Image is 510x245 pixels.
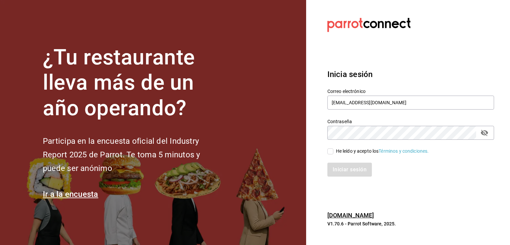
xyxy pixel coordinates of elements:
[43,190,98,199] a: Ir a la encuesta
[327,119,494,123] label: Contraseña
[479,127,490,138] button: passwordField
[336,148,429,155] div: He leído y acepto los
[327,212,374,219] a: [DOMAIN_NAME]
[43,134,222,175] h2: Participa en la encuesta oficial del Industry Report 2025 de Parrot. Te toma 5 minutos y puede se...
[327,96,494,110] input: Ingresa tu correo electrónico
[43,45,222,121] h1: ¿Tu restaurante lleva más de un año operando?
[327,220,494,227] p: V1.70.6 - Parrot Software, 2025.
[379,148,429,154] a: Términos y condiciones.
[327,68,494,80] h3: Inicia sesión
[327,89,494,93] label: Correo electrónico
